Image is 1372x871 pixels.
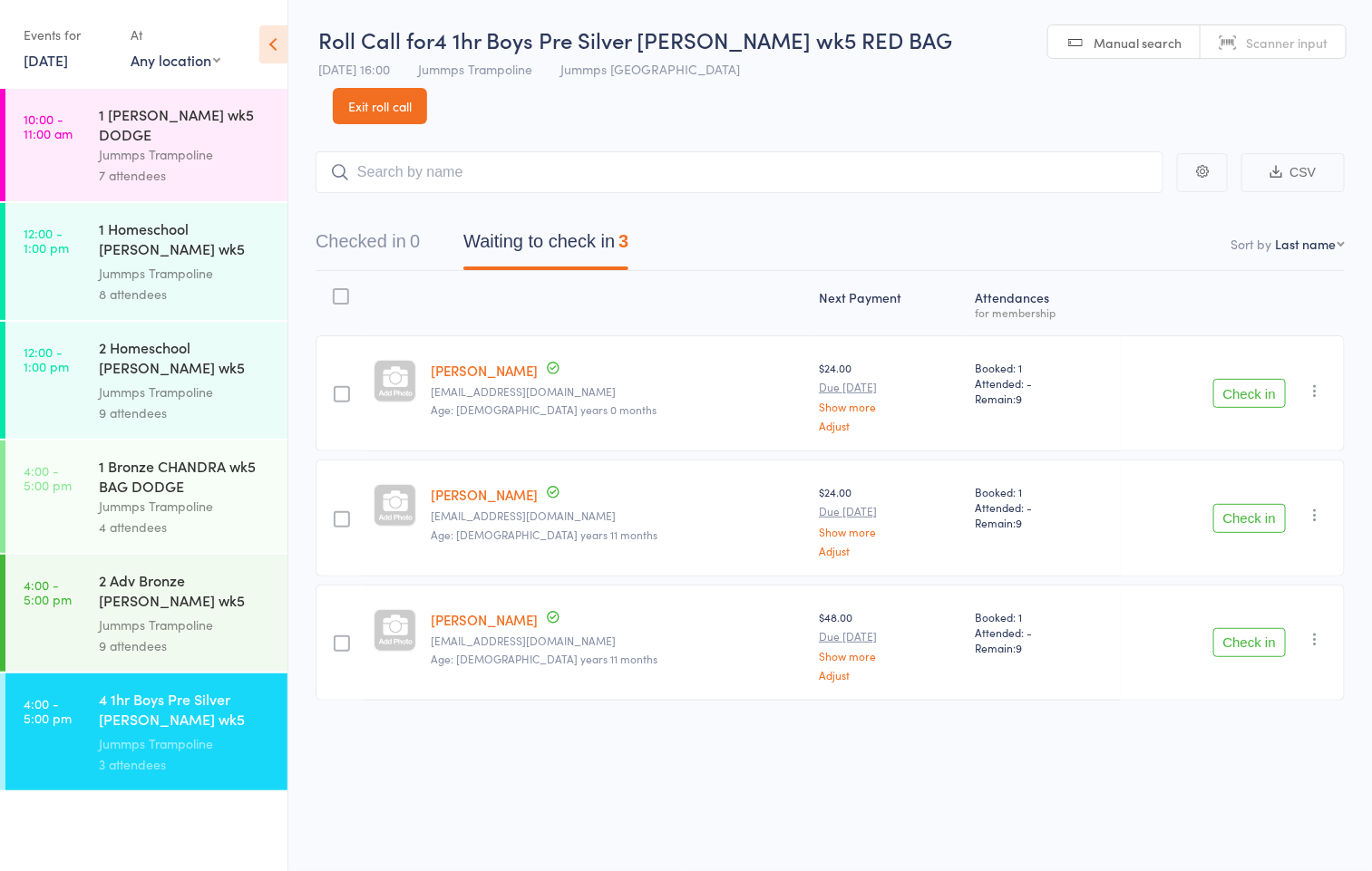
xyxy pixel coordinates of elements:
[99,496,272,517] div: Jummps Trampoline
[1213,379,1286,408] button: Check in
[819,545,960,556] a: Adjust
[24,50,68,70] a: [DATE]
[5,203,287,320] a: 12:00 -1:00 pm1 Homeschool [PERSON_NAME] wk5 BAG DODGEJummps Trampoline8 attendees
[99,144,272,165] div: Jummps Trampoline
[99,263,272,284] div: Jummps Trampoline
[99,165,272,186] div: 7 attendees
[99,754,272,775] div: 3 attendees
[5,89,287,201] a: 10:00 -11:00 am1 [PERSON_NAME] wk5 DODGEJummps Trampoline7 attendees
[431,361,538,380] a: [PERSON_NAME]
[99,689,272,733] div: 4 1hr Boys Pre Silver [PERSON_NAME] wk5 RED BAG
[819,505,960,518] small: Due [DATE]
[431,651,657,666] span: Age: [DEMOGRAPHIC_DATA] years 11 months
[431,509,804,522] small: emilyschofield84@gmail.com
[99,382,272,402] div: Jummps Trampoline
[99,402,272,423] div: 9 attendees
[99,284,272,305] div: 8 attendees
[975,360,1114,375] span: Booked: 1
[5,555,287,672] a: 4:00 -5:00 pm2 Adv Bronze [PERSON_NAME] wk5 PRO TRACKJummps Trampoline9 attendees
[819,526,960,537] a: Show more
[24,696,72,725] time: 4:00 - 5:00 pm
[431,634,804,647] small: izzybeff@hotmail.com
[24,226,69,255] time: 12:00 - 1:00 pm
[1213,628,1286,657] button: Check in
[975,484,1114,499] span: Booked: 1
[618,231,628,251] div: 3
[975,640,1114,655] span: Remain:
[975,624,1114,640] span: Attended: -
[99,104,272,144] div: 1 [PERSON_NAME] wk5 DODGE
[819,484,960,556] div: $24.00
[819,669,960,681] a: Adjust
[431,485,538,504] a: [PERSON_NAME]
[1241,153,1345,192] button: CSV
[5,322,287,439] a: 12:00 -1:00 pm2 Homeschool [PERSON_NAME] wk5 PRO TRACKJummps Trampoline9 attendees
[1246,34,1328,52] span: Scanner input
[431,385,804,398] small: emilyschofield84@gmail.com
[24,577,72,606] time: 4:00 - 5:00 pm
[418,60,532,78] span: Jummps Trampoline
[819,360,960,431] div: $24.00
[560,60,740,78] span: Jummps [GEOGRAPHIC_DATA]
[975,499,1114,515] span: Attended: -
[131,20,220,50] div: At
[99,570,272,615] div: 2 Adv Bronze [PERSON_NAME] wk5 PRO TRACK
[819,420,960,431] a: Adjust
[1016,391,1022,406] span: 9
[99,517,272,537] div: 4 attendees
[333,88,427,124] a: Exit roll call
[1231,235,1271,253] label: Sort by
[318,60,390,78] span: [DATE] 16:00
[99,615,272,635] div: Jummps Trampoline
[316,222,420,270] button: Checked in0
[975,391,1114,406] span: Remain:
[463,222,628,270] button: Waiting to check in3
[24,344,69,373] time: 12:00 - 1:00 pm
[318,24,434,54] span: Roll Call for
[99,456,272,496] div: 1 Bronze CHANDRA wk5 BAG DODGE
[434,24,952,54] span: 4 1hr Boys Pre Silver [PERSON_NAME] wk5 RED BAG
[316,151,1163,193] input: Search by name
[819,381,960,393] small: Due [DATE]
[819,630,960,643] small: Due [DATE]
[975,609,1114,624] span: Booked: 1
[99,635,272,656] div: 9 attendees
[431,402,657,417] span: Age: [DEMOGRAPHIC_DATA] years 0 months
[819,401,960,412] a: Show more
[819,650,960,662] a: Show more
[968,279,1121,327] div: Atten­dances
[812,279,968,327] div: Next Payment
[1094,34,1182,52] span: Manual search
[99,218,272,263] div: 1 Homeschool [PERSON_NAME] wk5 BAG DODGE
[1016,515,1022,530] span: 9
[1275,235,1336,253] div: Last name
[1213,504,1286,533] button: Check in
[5,440,287,553] a: 4:00 -5:00 pm1 Bronze CHANDRA wk5 BAG DODGEJummps Trampoline4 attendees
[431,527,657,542] span: Age: [DEMOGRAPHIC_DATA] years 11 months
[99,337,272,382] div: 2 Homeschool [PERSON_NAME] wk5 PRO TRACK
[99,733,272,754] div: Jummps Trampoline
[5,673,287,790] a: 4:00 -5:00 pm4 1hr Boys Pre Silver [PERSON_NAME] wk5 RED BAGJummps Trampoline3 attendees
[24,463,72,492] time: 4:00 - 5:00 pm
[24,111,73,140] time: 10:00 - 11:00 am
[410,231,420,251] div: 0
[1016,640,1022,655] span: 9
[819,609,960,681] div: $48.00
[975,306,1114,318] div: for membership
[431,610,538,629] a: [PERSON_NAME]
[975,375,1114,391] span: Attended: -
[131,50,220,70] div: Any location
[975,515,1114,530] span: Remain:
[24,20,112,50] div: Events for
